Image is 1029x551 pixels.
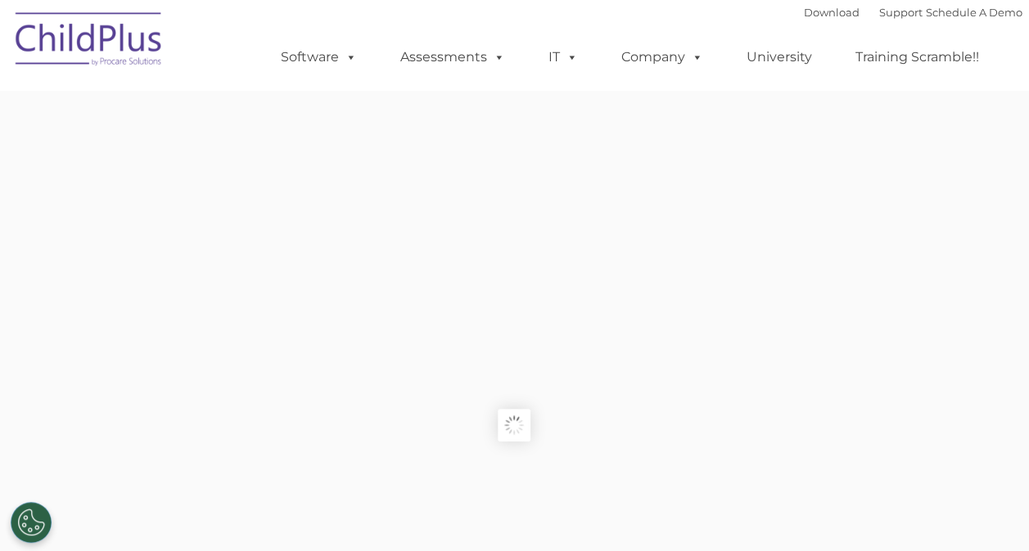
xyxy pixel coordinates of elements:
a: Training Scramble!! [839,41,995,74]
font: | [804,6,1022,19]
a: Support [879,6,923,19]
img: ChildPlus by Procare Solutions [7,1,171,83]
a: Assessments [384,41,521,74]
a: IT [532,41,594,74]
a: Software [264,41,373,74]
a: Download [804,6,860,19]
a: Schedule A Demo [926,6,1022,19]
a: Company [605,41,720,74]
button: Cookies Settings [11,502,52,543]
a: University [730,41,828,74]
